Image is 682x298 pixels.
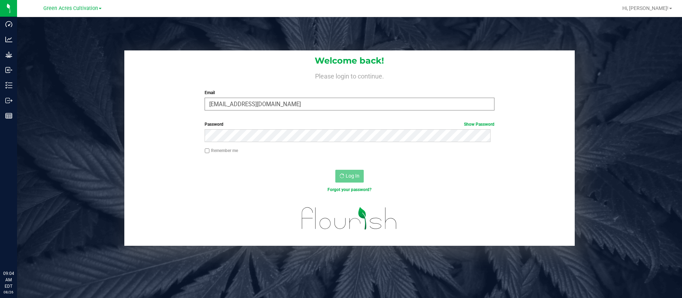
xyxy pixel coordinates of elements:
[5,36,12,43] inline-svg: Analytics
[346,173,359,179] span: Log In
[205,90,494,96] label: Email
[205,122,223,127] span: Password
[5,82,12,89] inline-svg: Inventory
[124,56,575,65] h1: Welcome back!
[205,147,238,154] label: Remember me
[622,5,669,11] span: Hi, [PERSON_NAME]!
[5,97,12,104] inline-svg: Outbound
[5,51,12,58] inline-svg: Grow
[5,112,12,119] inline-svg: Reports
[43,5,98,11] span: Green Acres Cultivation
[335,170,364,183] button: Log In
[5,21,12,28] inline-svg: Dashboard
[3,289,14,295] p: 08/26
[293,200,406,237] img: flourish_logo.svg
[464,122,494,127] a: Show Password
[328,187,372,192] a: Forgot your password?
[205,148,210,153] input: Remember me
[3,270,14,289] p: 09:04 AM EDT
[5,66,12,74] inline-svg: Inbound
[124,71,575,80] h4: Please login to continue.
